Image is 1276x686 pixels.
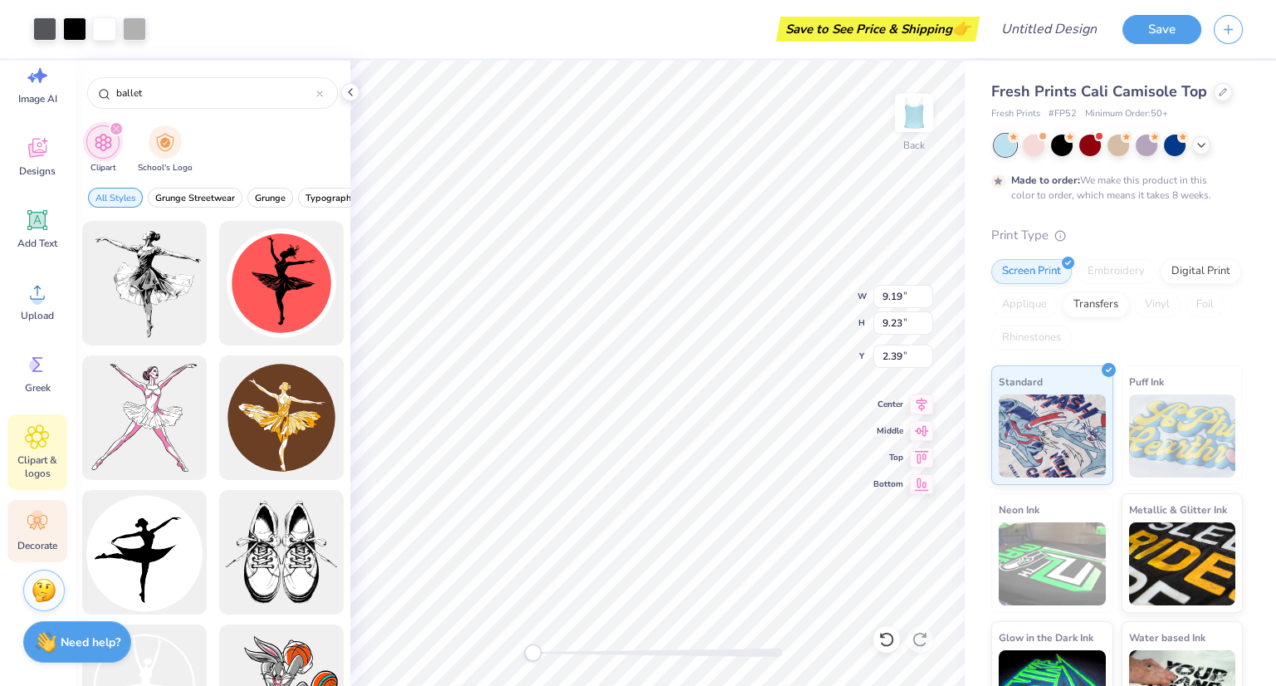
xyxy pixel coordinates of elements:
div: Embroidery [1077,259,1156,284]
strong: Need help? [61,635,120,650]
span: Minimum Order: 50 + [1085,107,1168,121]
div: Accessibility label [525,644,541,661]
img: Standard [999,394,1106,478]
input: Untitled Design [988,12,1110,46]
img: School's Logo Image [156,133,174,152]
span: # FP52 [1049,107,1077,121]
div: We make this product in this color to order, which means it takes 8 weeks. [1011,173,1215,203]
span: Center [873,398,903,411]
div: Vinyl [1134,292,1181,317]
button: Save [1122,15,1201,44]
div: Applique [991,292,1058,317]
button: filter button [88,188,143,208]
span: Metallic & Glitter Ink [1129,501,1227,518]
button: filter button [247,188,293,208]
img: Puff Ink [1129,394,1236,478]
span: Image AI [18,92,57,105]
div: filter for Clipart [86,125,120,174]
span: Clipart [90,162,116,174]
button: filter button [298,188,364,208]
img: Metallic & Glitter Ink [1129,522,1236,605]
span: Glow in the Dark Ink [999,629,1093,646]
span: Middle [873,424,903,438]
span: Typography [306,192,356,204]
img: Clipart Image [94,133,113,152]
div: Digital Print [1161,259,1241,284]
span: Decorate [17,539,57,552]
button: filter button [86,125,120,174]
input: Try "Stars" [115,85,316,101]
span: Water based Ink [1129,629,1205,646]
div: Back [903,138,925,153]
span: Puff Ink [1129,373,1164,390]
div: Print Type [991,226,1243,245]
button: filter button [138,125,193,174]
div: Rhinestones [991,326,1072,350]
span: Top [873,451,903,464]
span: Neon Ink [999,501,1039,518]
div: Transfers [1063,292,1129,317]
span: 👉 [952,18,970,38]
span: Clipart & logos [10,453,65,480]
span: Designs [19,164,56,178]
img: Neon Ink [999,522,1106,605]
span: Fresh Prints [991,107,1040,121]
div: filter for School's Logo [138,125,193,174]
span: Add Text [17,237,57,250]
span: Greek [25,381,51,394]
span: Upload [21,309,54,322]
div: Save to See Price & Shipping [780,17,975,42]
span: Standard [999,373,1043,390]
span: Grunge [255,192,286,204]
span: Fresh Prints Cali Camisole Top [991,81,1207,101]
div: Foil [1186,292,1225,317]
strong: Made to order: [1011,174,1080,187]
div: Screen Print [991,259,1072,284]
span: School's Logo [138,162,193,174]
span: All Styles [95,192,135,204]
span: Bottom [873,478,903,491]
button: filter button [148,188,242,208]
span: Grunge Streetwear [155,192,235,204]
img: Back [897,96,931,130]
